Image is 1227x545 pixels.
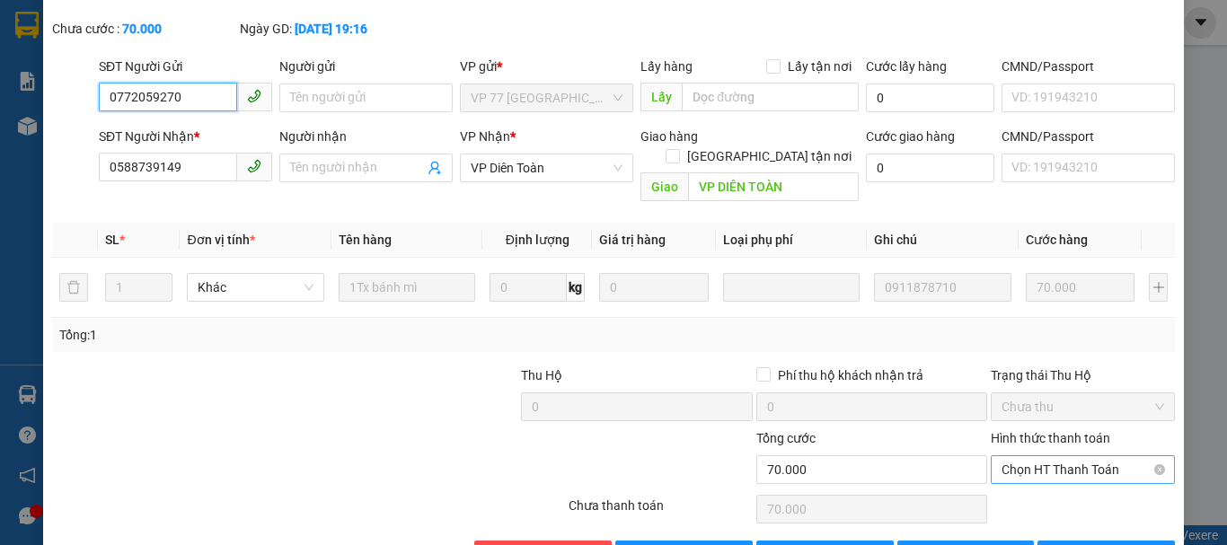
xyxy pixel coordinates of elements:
span: close-circle [1154,464,1165,475]
span: Giá trị hàng [599,233,666,247]
span: Thu Hộ [521,368,562,382]
span: phone [247,89,261,103]
span: Giao hàng [640,129,698,144]
div: Người nhận [279,127,453,146]
div: CMND/Passport [1002,57,1175,76]
span: Chưa thu [1002,393,1164,420]
button: plus [1149,273,1168,302]
label: Cước giao hàng [866,129,955,144]
button: delete [59,273,88,302]
input: Dọc đường [688,172,859,201]
b: [DATE] 19:16 [295,22,367,36]
span: Đơn vị tính [187,233,254,247]
span: Tổng cước [756,431,816,445]
span: user-add [428,161,442,175]
th: Ghi chú [867,223,1018,258]
span: Lấy hàng [640,59,693,74]
input: 0 [1026,273,1135,302]
div: Chưa cước : [52,19,236,39]
input: 0 [599,273,709,302]
div: CMND/Passport [1002,127,1175,146]
b: 70.000 [122,22,162,36]
span: Phí thu hộ khách nhận trả [771,365,931,385]
input: Dọc đường [682,83,859,111]
div: Ngày GD: [240,19,424,39]
span: Chọn HT Thanh Toán [1002,456,1164,483]
span: SL [105,233,119,247]
span: Tên hàng [339,233,392,247]
span: VP Diên Toàn [471,154,622,181]
input: VD: Bàn, Ghế [339,273,475,302]
span: Cước hàng [1026,233,1088,247]
input: Cước giao hàng [866,154,994,182]
span: VP Nhận [460,129,510,144]
span: phone [247,159,261,173]
input: Cước lấy hàng [866,84,994,112]
span: Lấy tận nơi [781,57,859,76]
span: VP 77 Thái Nguyên [471,84,622,111]
span: Khác [198,274,313,301]
label: Hình thức thanh toán [991,431,1110,445]
span: kg [567,273,585,302]
span: [GEOGRAPHIC_DATA] tận nơi [680,146,859,166]
th: Loại phụ phí [716,223,867,258]
span: Giao [640,172,688,201]
input: Ghi Chú [874,273,1011,302]
span: Lấy [640,83,682,111]
div: SĐT Người Gửi [99,57,272,76]
label: Cước lấy hàng [866,59,947,74]
div: Chưa thanh toán [567,496,755,527]
div: Tổng: 1 [59,325,475,345]
div: SĐT Người Nhận [99,127,272,146]
span: Định lượng [506,233,569,247]
div: Trạng thái Thu Hộ [991,365,1175,385]
div: VP gửi [460,57,633,76]
div: Người gửi [279,57,453,76]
